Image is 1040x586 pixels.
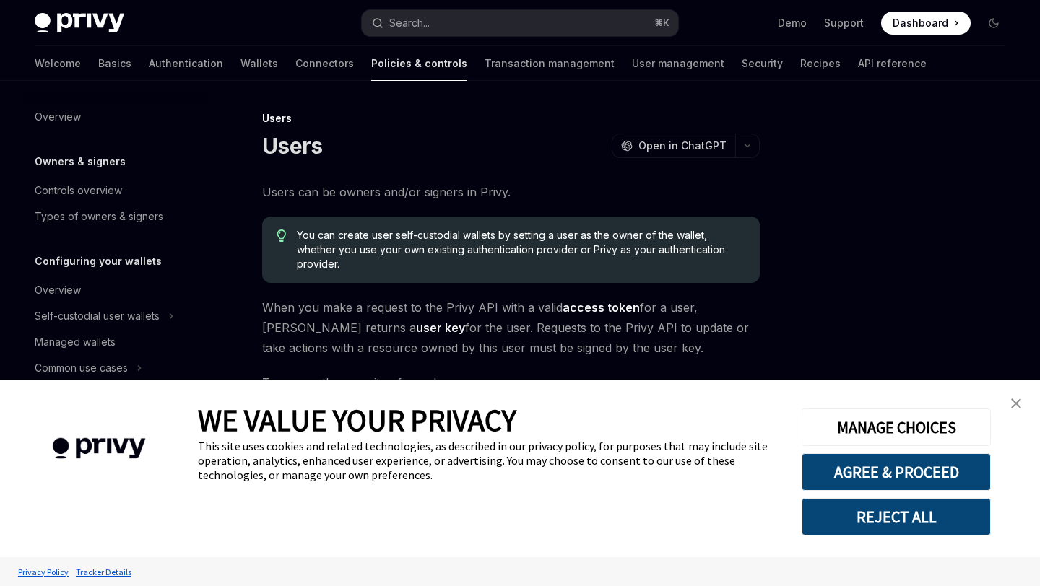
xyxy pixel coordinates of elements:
button: REJECT ALL [802,498,991,535]
a: Recipes [800,46,841,81]
div: This site uses cookies and related technologies, as described in our privacy policy, for purposes... [198,439,780,482]
a: Wallets [240,46,278,81]
strong: access token [563,300,640,315]
a: Types of owners & signers [23,204,208,229]
h1: Users [262,133,322,159]
button: Toggle dark mode [982,12,1005,35]
a: Demo [778,16,807,30]
span: When you make a request to the Privy API with a valid for a user, [PERSON_NAME] returns a for the... [262,297,760,358]
a: Basics [98,46,131,81]
a: Controls overview [23,178,208,204]
a: Connectors [295,46,354,81]
a: User management [632,46,724,81]
img: dark logo [35,13,124,33]
a: Security [742,46,783,81]
span: To ensure the security of user keys: [262,372,760,393]
a: Overview [23,104,208,130]
div: Overview [35,108,81,126]
a: Welcome [35,46,81,81]
span: You can create user self-custodial wallets by setting a user as the owner of the wallet, whether ... [297,228,745,271]
span: Open in ChatGPT [638,139,727,153]
img: company logo [22,417,176,480]
button: AGREE & PROCEED [802,453,991,491]
a: Dashboard [881,12,971,35]
svg: Tip [277,229,287,242]
a: Managed wallets [23,329,208,355]
a: Authentication [149,46,223,81]
a: Support [824,16,864,30]
div: Search... [389,14,430,32]
div: Controls overview [35,182,122,199]
a: Tracker Details [72,559,135,585]
div: Common use cases [35,359,128,377]
div: Users [262,111,760,126]
span: ⌘ K [654,17,669,29]
strong: user key [416,320,465,335]
div: Managed wallets [35,333,116,351]
span: Dashboard [893,16,948,30]
span: WE VALUE YOUR PRIVACY [198,401,516,439]
button: Open in ChatGPT [612,134,735,158]
button: MANAGE CHOICES [802,408,991,446]
div: Self-custodial user wallets [35,307,160,325]
a: Privacy Policy [14,559,72,585]
h5: Owners & signers [35,153,126,170]
a: close banner [1002,389,1031,418]
a: Overview [23,277,208,303]
img: close banner [1011,398,1021,408]
h5: Configuring your wallets [35,253,162,270]
span: Users can be owners and/or signers in Privy. [262,182,760,202]
div: Types of owners & signers [35,208,163,225]
div: Overview [35,281,81,299]
a: Policies & controls [371,46,467,81]
a: API reference [858,46,927,81]
a: Transaction management [485,46,615,81]
button: Search...⌘K [362,10,677,36]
